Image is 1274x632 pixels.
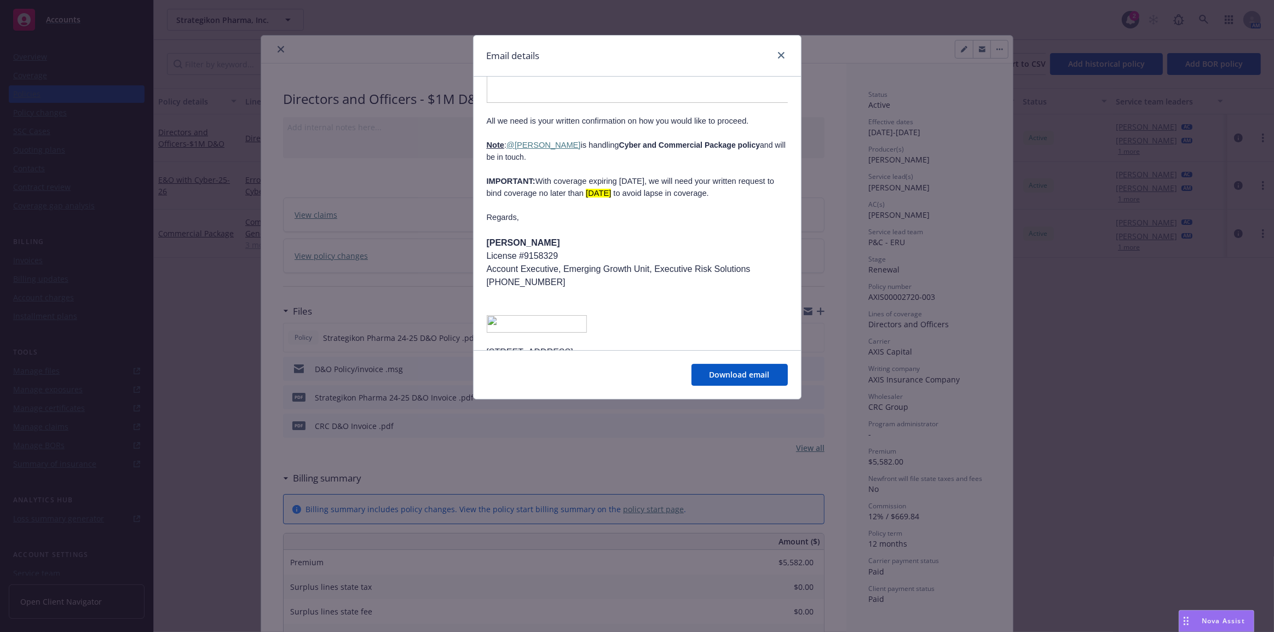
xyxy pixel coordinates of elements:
button: Download email [691,364,788,386]
img: image003.png@01DB13D2.6C129A60 [487,315,587,333]
span: Nova Assist [1202,616,1245,625]
button: Nova Assist [1179,610,1254,632]
span: [STREET_ADDRESS] [487,347,573,357]
div: Drag to move [1179,611,1193,631]
span: Download email [710,369,770,380]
